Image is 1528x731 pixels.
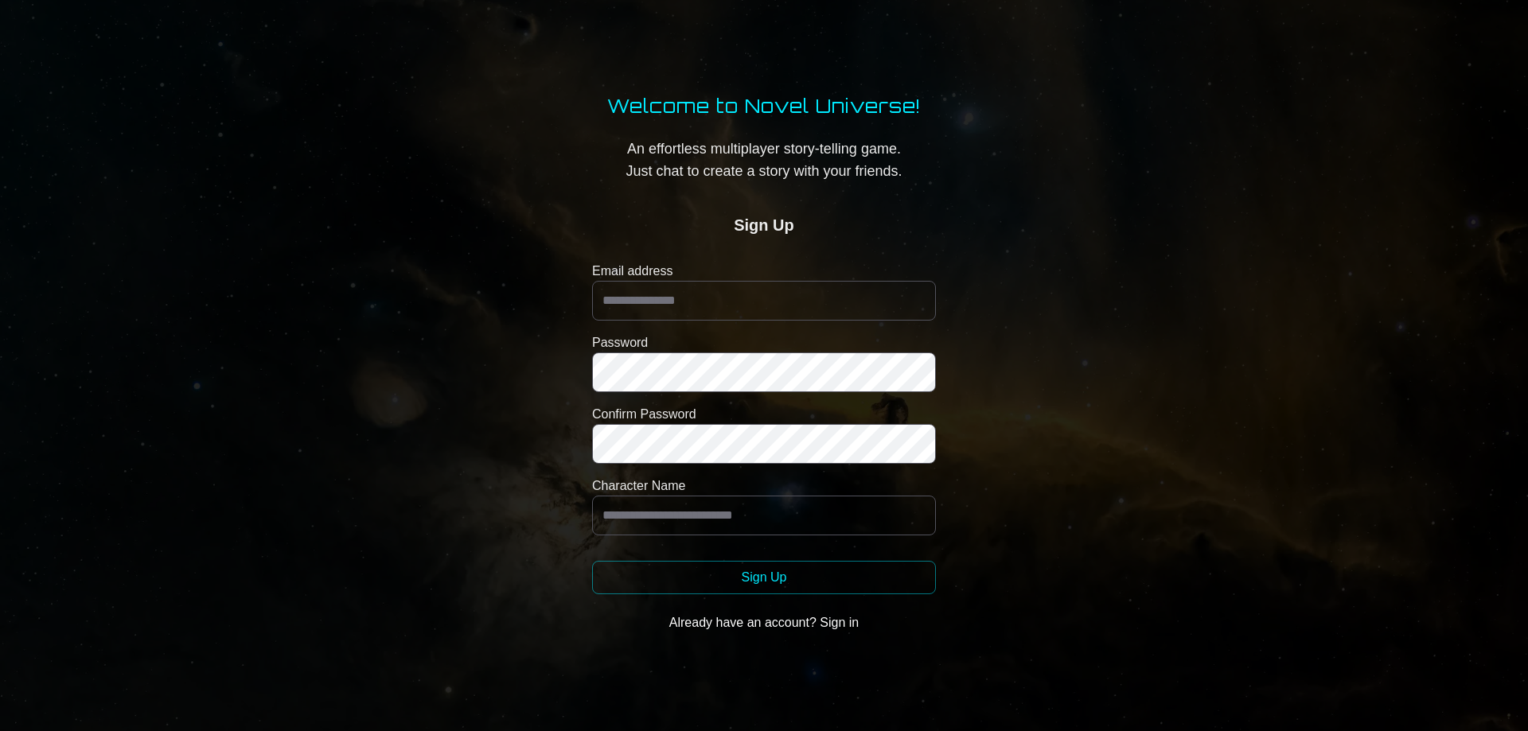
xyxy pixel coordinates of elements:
button: Sign Up [592,561,936,594]
h2: Sign Up [607,214,921,236]
label: Email address [592,262,936,281]
label: Confirm Password [592,405,936,424]
p: An effortless multiplayer story-telling game. Just chat to create a story with your friends. [607,138,921,182]
label: Character Name [592,476,936,496]
button: Already have an account? Sign in [592,607,936,639]
h1: Welcome to Novel Universe! [607,93,921,119]
label: Password [592,333,936,352]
